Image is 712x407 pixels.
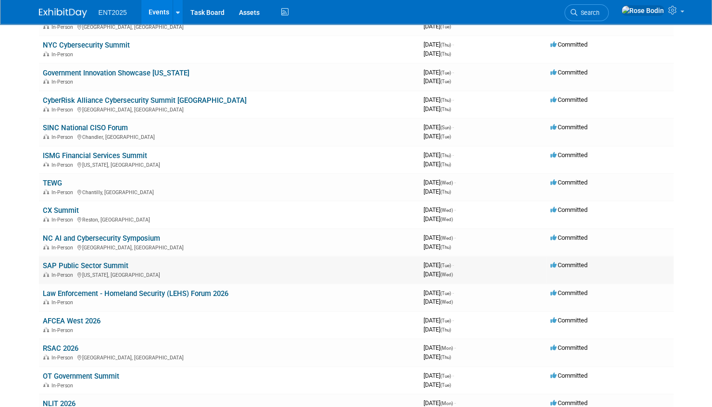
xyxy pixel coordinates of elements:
span: Committed [550,399,587,407]
img: In-Person Event [43,134,49,139]
span: (Wed) [440,180,453,185]
span: - [452,69,454,76]
a: SAP Public Sector Summit [43,261,128,270]
span: (Thu) [440,51,451,57]
span: [DATE] [424,133,451,140]
span: (Thu) [440,153,451,158]
a: NC AI and Cybersecurity Symposium [43,234,160,243]
span: - [452,289,454,296]
span: (Tue) [440,382,451,388]
span: [DATE] [424,50,451,57]
span: (Wed) [440,235,453,241]
span: [DATE] [424,243,451,250]
span: (Wed) [440,208,453,213]
span: - [454,399,456,407]
img: In-Person Event [43,327,49,332]
span: In-Person [51,79,76,85]
div: [GEOGRAPHIC_DATA], [GEOGRAPHIC_DATA] [43,105,416,113]
span: In-Person [51,355,76,361]
span: In-Person [51,107,76,113]
span: Committed [550,179,587,186]
span: Committed [550,41,587,48]
span: (Thu) [440,162,451,167]
span: [DATE] [424,326,451,333]
span: (Thu) [440,327,451,333]
span: (Mon) [440,345,453,351]
span: - [452,372,454,379]
span: [DATE] [424,105,451,112]
div: Reston, [GEOGRAPHIC_DATA] [43,215,416,223]
span: Committed [550,206,587,213]
img: In-Person Event [43,272,49,277]
span: In-Person [51,51,76,58]
div: [US_STATE], [GEOGRAPHIC_DATA] [43,271,416,278]
span: [DATE] [424,215,453,222]
span: (Thu) [440,355,451,360]
div: Chantilly, [GEOGRAPHIC_DATA] [43,188,416,196]
a: ISMG Financial Services Summit [43,151,147,160]
span: [DATE] [424,344,456,351]
span: Committed [550,96,587,103]
img: In-Person Event [43,107,49,111]
div: [GEOGRAPHIC_DATA], [GEOGRAPHIC_DATA] [43,243,416,251]
span: (Tue) [440,134,451,139]
span: (Tue) [440,291,451,296]
span: Committed [550,234,587,241]
span: In-Person [51,134,76,140]
span: (Tue) [440,79,451,84]
span: Search [577,9,600,16]
span: [DATE] [424,69,454,76]
span: - [454,179,456,186]
img: In-Person Event [43,355,49,359]
span: [DATE] [424,372,454,379]
span: In-Person [51,382,76,389]
span: (Tue) [440,373,451,379]
span: Committed [550,123,587,131]
span: - [454,344,456,351]
img: In-Person Event [43,299,49,304]
span: In-Person [51,24,76,30]
span: In-Person [51,327,76,333]
span: [DATE] [424,77,451,85]
span: [DATE] [424,206,456,213]
span: [DATE] [424,160,451,168]
span: [DATE] [424,179,456,186]
img: In-Person Event [43,217,49,222]
div: [US_STATE], [GEOGRAPHIC_DATA] [43,160,416,168]
span: [DATE] [424,353,451,360]
img: In-Person Event [43,79,49,84]
span: - [452,261,454,269]
span: [DATE] [424,151,454,159]
span: Committed [550,261,587,269]
span: (Tue) [440,70,451,75]
span: [DATE] [424,381,451,388]
span: In-Person [51,162,76,168]
span: [DATE] [424,261,454,269]
span: [DATE] [424,298,453,305]
span: In-Person [51,299,76,306]
span: [DATE] [424,123,454,131]
span: - [454,234,456,241]
a: Search [564,4,609,21]
span: (Mon) [440,401,453,406]
a: RSAC 2026 [43,344,78,353]
span: (Tue) [440,24,451,29]
img: In-Person Event [43,245,49,249]
div: [GEOGRAPHIC_DATA], [GEOGRAPHIC_DATA] [43,23,416,30]
span: [DATE] [424,289,454,296]
a: SINC National CISO Forum [43,123,128,132]
div: [GEOGRAPHIC_DATA], [GEOGRAPHIC_DATA] [43,353,416,361]
span: [DATE] [424,234,456,241]
img: In-Person Event [43,382,49,387]
span: (Thu) [440,98,451,103]
span: In-Person [51,245,76,251]
span: Committed [550,289,587,296]
img: ExhibitDay [39,8,87,18]
span: (Wed) [440,217,453,222]
a: TEWG [43,179,62,187]
span: (Tue) [440,263,451,268]
span: - [452,123,454,131]
span: In-Person [51,189,76,196]
span: - [452,96,454,103]
span: Committed [550,317,587,324]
